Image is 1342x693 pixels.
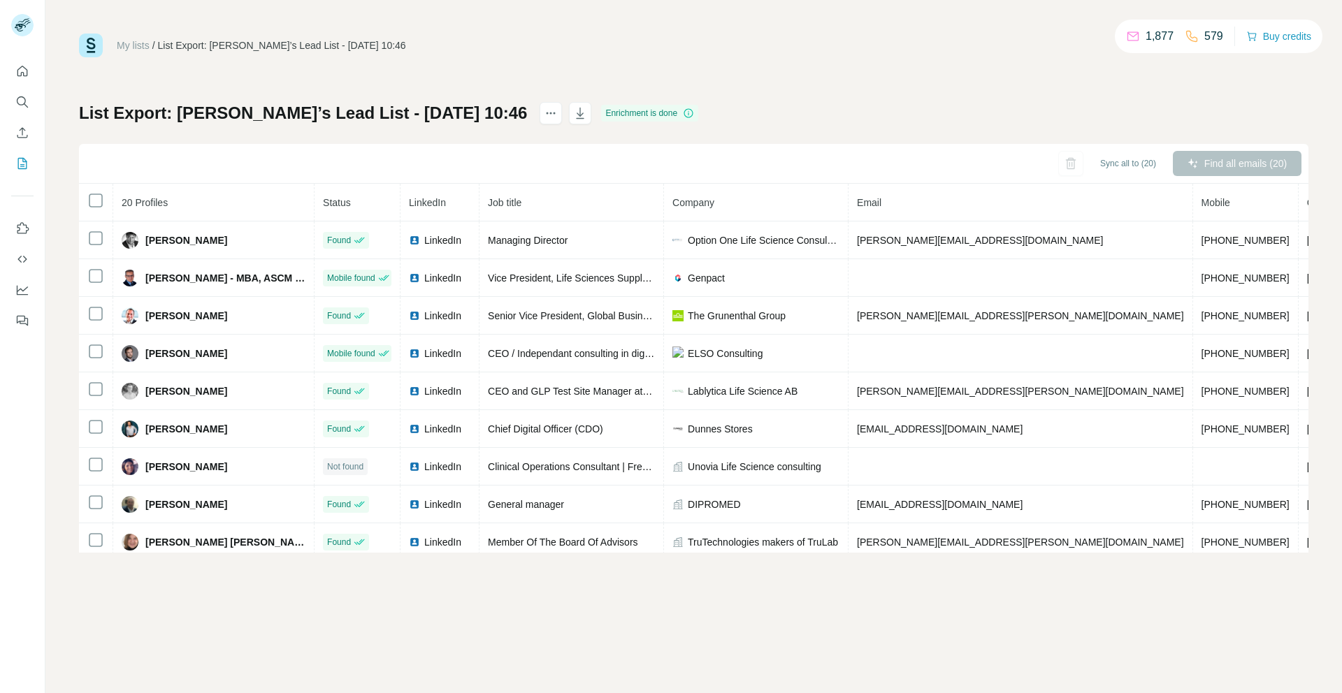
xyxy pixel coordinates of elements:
span: [PHONE_NUMBER] [1202,499,1290,510]
button: Enrich CSV [11,120,34,145]
span: [PHONE_NUMBER] [1202,386,1290,397]
img: Avatar [122,307,138,324]
span: LinkedIn [409,197,446,208]
span: [PERSON_NAME] - MBA, ASCM CSCP [145,271,305,285]
span: DIPROMED [688,497,740,511]
button: My lists [11,151,34,176]
span: [PHONE_NUMBER] [1202,537,1290,548]
span: LinkedIn [424,535,461,549]
span: [PHONE_NUMBER] [1202,235,1290,246]
span: LinkedIn [424,233,461,247]
button: Feedback [11,308,34,333]
span: LinkedIn [424,422,461,436]
span: [PERSON_NAME] [PERSON_NAME] [145,535,305,549]
span: Found [327,423,351,435]
img: LinkedIn logo [409,537,420,548]
p: 579 [1204,28,1223,45]
span: [PERSON_NAME][EMAIL_ADDRESS][PERSON_NAME][DOMAIN_NAME] [857,310,1184,321]
img: Avatar [122,345,138,362]
button: Use Surfe on LinkedIn [11,216,34,241]
span: [PERSON_NAME][EMAIL_ADDRESS][PERSON_NAME][DOMAIN_NAME] [857,386,1184,397]
span: ELSO Consulting [688,346,763,360]
span: General manager [488,499,564,510]
span: [PERSON_NAME] [145,309,227,323]
a: My lists [117,40,150,51]
span: Sync all to (20) [1100,157,1156,170]
button: Dashboard [11,277,34,302]
img: LinkedIn logo [409,423,420,435]
div: Enrichment is done [601,105,698,122]
span: LinkedIn [424,497,461,511]
span: [PERSON_NAME] [145,233,227,247]
img: Avatar [122,534,138,550]
span: Found [327,498,351,511]
img: LinkedIn logo [409,348,420,359]
span: [PHONE_NUMBER] [1202,310,1290,321]
span: [PHONE_NUMBER] [1202,348,1290,359]
span: CEO / Independant consulting in digital & IT for health / life science [488,348,778,359]
span: CEO and GLP Test Site Manager at Lablytica Life Science [488,386,740,397]
span: Senior Vice President, Global Business Development [488,310,719,321]
img: LinkedIn logo [409,499,420,510]
img: company-logo [672,386,684,397]
span: LinkedIn [424,384,461,398]
img: Avatar [122,232,138,249]
p: 1,877 [1146,28,1174,45]
span: LinkedIn [424,460,461,474]
span: Found [327,385,351,397]
div: List Export: [PERSON_NAME]’s Lead List - [DATE] 10:46 [158,38,406,52]
span: Clinical Operations Consultant | Freelance Clinical Project Manager [488,461,780,472]
button: Sync all to (20) [1090,153,1166,174]
span: Found [327,536,351,548]
button: Use Surfe API [11,247,34,272]
span: [EMAIL_ADDRESS][DOMAIN_NAME] [857,423,1023,435]
span: [PERSON_NAME] [145,346,227,360]
span: [PERSON_NAME] [145,497,227,511]
span: [EMAIL_ADDRESS][DOMAIN_NAME] [857,499,1023,510]
span: Unovia Life Science consulting [688,460,821,474]
button: Quick start [11,59,34,84]
li: / [152,38,155,52]
span: Mobile [1202,197,1230,208]
h1: List Export: [PERSON_NAME]’s Lead List - [DATE] 10:46 [79,102,527,124]
img: LinkedIn logo [409,386,420,397]
button: actions [540,102,562,124]
span: Status [323,197,351,208]
span: Genpact [688,271,725,285]
span: Company [672,197,714,208]
span: LinkedIn [424,309,461,323]
button: Buy credits [1246,27,1311,46]
span: Managing Director [488,235,568,246]
img: company-logo [672,272,684,284]
span: Lablytica Life Science AB [688,384,798,398]
span: Found [327,309,351,322]
img: LinkedIn logo [409,310,420,321]
span: Job title [488,197,521,208]
img: company-logo [672,346,684,360]
img: company-logo [672,423,684,435]
button: Search [11,89,34,115]
span: LinkedIn [424,346,461,360]
span: [PERSON_NAME] [145,460,227,474]
span: Option One Life Science Consulting Sagl [688,233,839,247]
span: TruTechnologies makers of TruLab [688,535,838,549]
img: LinkedIn logo [409,461,420,472]
span: Not found [327,460,363,473]
img: Surfe Logo [79,34,103,57]
img: LinkedIn logo [409,272,420,284]
span: [PHONE_NUMBER] [1202,423,1290,435]
span: Mobile found [327,272,375,284]
img: company-logo [672,310,684,321]
span: Found [327,234,351,247]
span: Mobile found [327,347,375,360]
span: [PERSON_NAME][EMAIL_ADDRESS][DOMAIN_NAME] [857,235,1103,246]
img: Avatar [122,458,138,475]
span: [PERSON_NAME] [145,384,227,398]
span: LinkedIn [424,271,461,285]
span: Dunnes Stores [688,422,753,436]
span: Email [857,197,881,208]
img: LinkedIn logo [409,235,420,246]
span: 20 Profiles [122,197,168,208]
img: Avatar [122,270,138,286]
span: [PERSON_NAME][EMAIL_ADDRESS][PERSON_NAME][DOMAIN_NAME] [857,537,1184,548]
